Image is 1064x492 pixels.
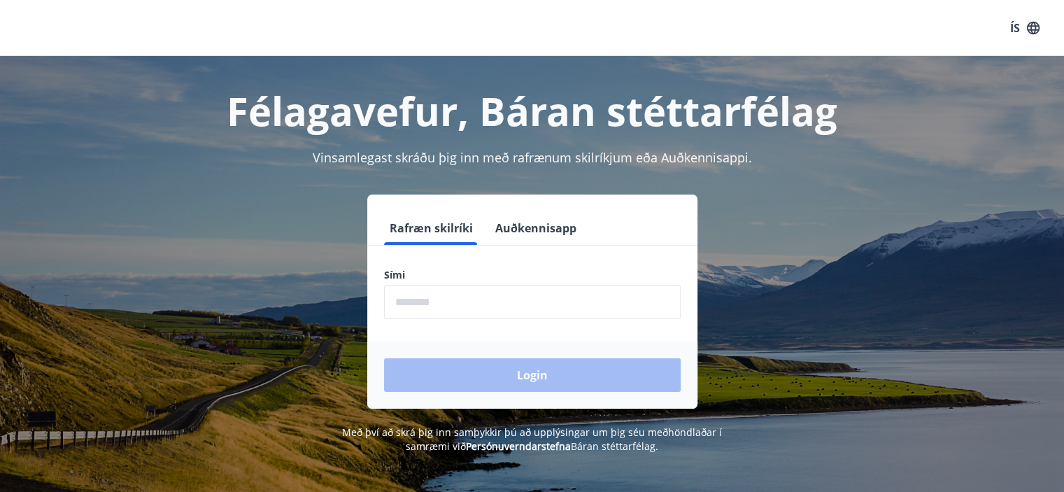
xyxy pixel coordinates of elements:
[1002,15,1047,41] button: ÍS
[466,440,571,453] a: Persónuverndarstefna
[384,268,681,282] label: Sími
[384,211,478,245] button: Rafræn skilríki
[45,84,1019,137] h1: Félagavefur, Báran stéttarfélag
[490,211,582,245] button: Auðkennisapp
[342,426,722,453] span: Með því að skrá þig inn samþykkir þú að upplýsingar um þig séu meðhöndlaðar í samræmi við Báran s...
[313,149,752,166] span: Vinsamlegast skráðu þig inn með rafrænum skilríkjum eða Auðkennisappi.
